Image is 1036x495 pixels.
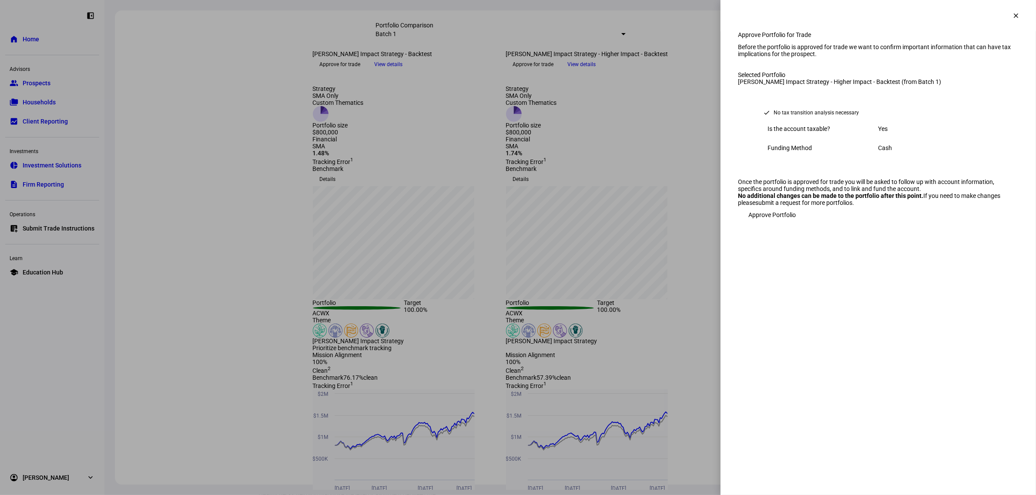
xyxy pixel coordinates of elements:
a: submit a request for more portfolios [755,199,852,206]
mat-icon: clear [1012,12,1020,20]
div: Once the portfolio is approved for trade you will be asked to follow up with account information,... [738,178,1019,192]
span: Approve Portfolio [748,206,796,224]
div: Selected Portfolio [738,71,1019,78]
div: Is the account taxable? [768,125,878,132]
div: If you need to make changes please . [738,192,1019,206]
button: Approve Portfolio [738,206,806,224]
div: Funding Method [768,144,878,151]
div: [PERSON_NAME] Impact Strategy - Higher Impact - Backtest (from Batch 1) [738,78,1019,85]
div: No tax transition analysis necessary [774,108,859,117]
div: Yes [878,125,989,132]
div: Before the portfolio is approved for trade we want to confirm important information that can have... [738,43,1019,57]
strong: No additional changes can be made to the portfolio after this point. [738,192,923,199]
div: Cash [878,144,989,151]
div: Approve Portfolio for Trade [738,31,1019,38]
mat-icon: check [763,109,770,116]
